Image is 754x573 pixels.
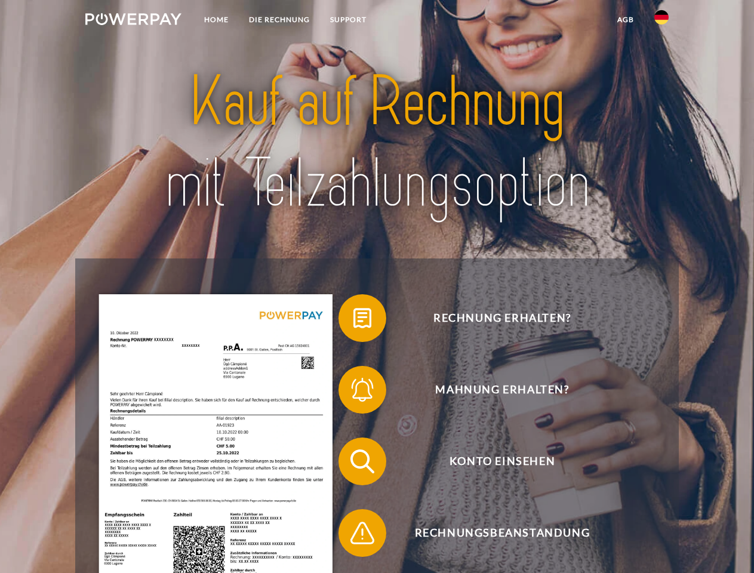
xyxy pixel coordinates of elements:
img: qb_bell.svg [347,375,377,405]
a: Home [194,9,239,30]
img: qb_bill.svg [347,303,377,333]
button: Konto einsehen [338,438,649,485]
a: agb [607,9,644,30]
img: qb_warning.svg [347,518,377,548]
img: de [654,10,669,24]
button: Mahnung erhalten? [338,366,649,414]
button: Rechnung erhalten? [338,294,649,342]
img: qb_search.svg [347,446,377,476]
a: DIE RECHNUNG [239,9,320,30]
a: SUPPORT [320,9,377,30]
button: Rechnungsbeanstandung [338,509,649,557]
span: Rechnungsbeanstandung [356,509,648,557]
img: logo-powerpay-white.svg [85,13,181,25]
span: Rechnung erhalten? [356,294,648,342]
span: Konto einsehen [356,438,648,485]
span: Mahnung erhalten? [356,366,648,414]
img: title-powerpay_de.svg [114,57,640,229]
